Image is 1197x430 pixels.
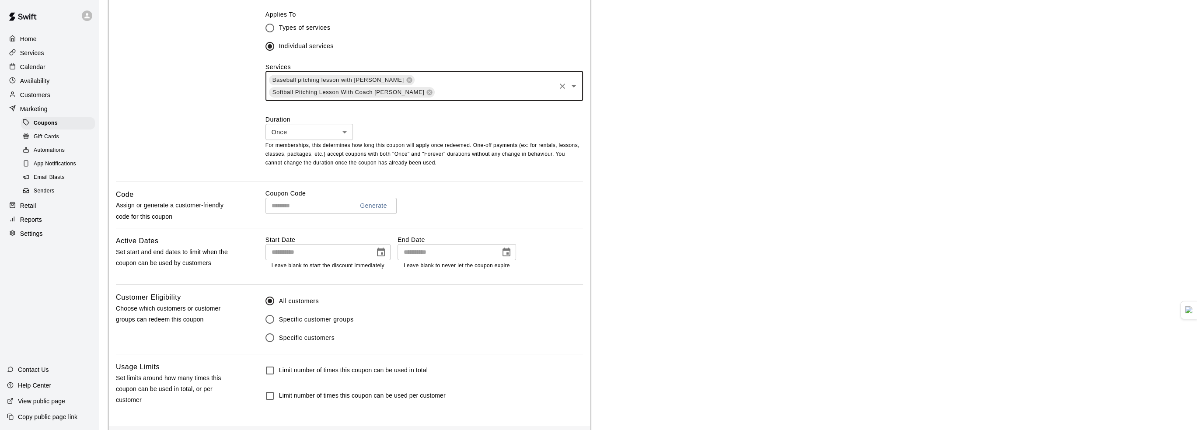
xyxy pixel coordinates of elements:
[269,75,415,85] div: Baseball pitching lesson with [PERSON_NAME]
[20,35,37,43] p: Home
[568,80,580,92] button: Open
[21,157,98,171] a: App Notifications
[265,10,583,19] label: Applies To
[34,119,58,128] span: Coupons
[20,215,42,224] p: Reports
[7,88,91,101] a: Customers
[7,60,91,73] a: Calendar
[265,124,353,140] div: Once
[20,105,48,113] p: Marketing
[20,229,43,238] p: Settings
[116,200,237,222] p: Assign or generate a customer-friendly code for this coupon
[7,199,91,212] a: Retail
[7,32,91,45] a: Home
[7,102,91,115] a: Marketing
[7,213,91,226] a: Reports
[116,292,181,303] h6: Customer Eligibility
[404,262,510,270] p: Leave blank to never let the coupon expire
[34,133,59,141] span: Gift Cards
[20,63,45,71] p: Calendar
[20,201,36,210] p: Retail
[279,366,428,375] h6: Limit number of times this coupon can be used in total
[21,131,95,143] div: Gift Cards
[21,171,98,185] a: Email Blasts
[7,74,91,87] a: Availability
[21,185,95,197] div: Senders
[279,42,334,51] span: Individual services
[398,235,516,244] label: End Date
[116,303,237,325] p: Choose which customers or customer groups can redeem this coupon
[21,130,98,143] a: Gift Cards
[21,171,95,184] div: Email Blasts
[34,187,55,196] span: Senders
[269,88,428,97] span: Softball Pitching Lesson With Coach [PERSON_NAME]
[34,160,76,168] span: App Notifications
[279,297,319,306] span: All customers
[269,87,435,98] div: Softball Pitching Lesson With Coach [PERSON_NAME]
[265,115,583,124] label: Duration
[269,76,408,84] span: Baseball pitching lesson with [PERSON_NAME]
[116,361,160,373] h6: Usage Limits
[18,365,49,374] p: Contact Us
[20,77,50,85] p: Availability
[272,262,384,270] p: Leave blank to start the discount immediately
[7,227,91,240] a: Settings
[556,80,569,92] button: Clear
[279,333,335,343] span: Specific customers
[116,373,237,406] p: Set limits around how many times this coupon can be used in total, or per customer
[34,173,65,182] span: Email Blasts
[34,146,65,155] span: Automations
[498,244,515,261] button: Choose date
[21,144,95,157] div: Automations
[356,198,391,214] button: Generate
[265,63,291,70] label: Services
[21,116,98,130] a: Coupons
[21,158,95,170] div: App Notifications
[116,189,134,200] h6: Code
[279,391,446,401] h6: Limit number of times this coupon can be used per customer
[265,189,583,198] label: Coupon Code
[1185,306,1193,314] img: Detect Auto
[18,381,51,390] p: Help Center
[18,397,65,406] p: View public page
[265,235,391,244] label: Start Date
[21,117,95,129] div: Coupons
[7,46,91,59] a: Services
[20,91,50,99] p: Customers
[21,185,98,198] a: Senders
[116,235,159,247] h6: Active Dates
[20,49,44,57] p: Services
[21,144,98,157] a: Automations
[279,315,354,324] span: Specific customer groups
[116,247,237,269] p: Set start and end dates to limit when the coupon can be used by customers
[279,23,331,32] span: Types of services
[18,413,77,421] p: Copy public page link
[265,141,583,168] p: For memberships, this determines how long this coupon will apply once redeemed. One-off payments ...
[372,244,390,261] button: Choose date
